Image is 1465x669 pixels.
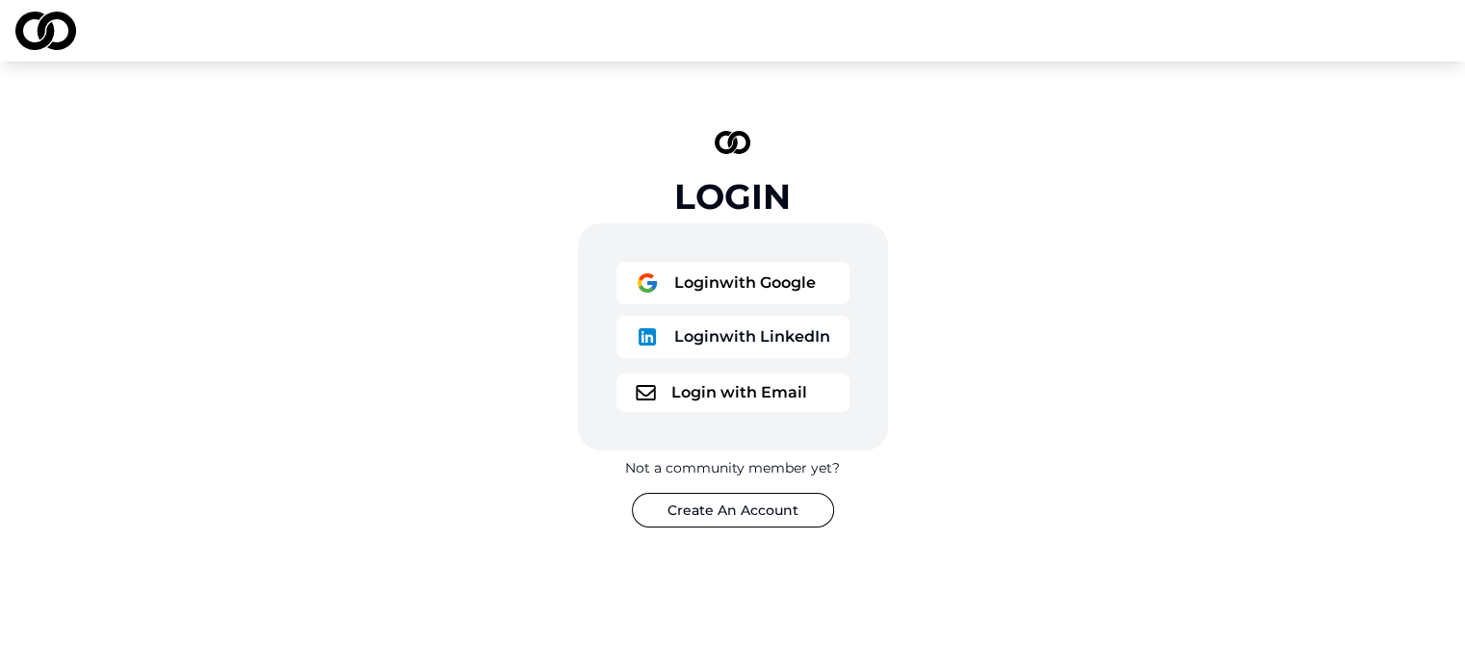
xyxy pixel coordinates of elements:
[636,271,659,295] img: logo
[715,131,751,154] img: logo
[616,373,850,412] button: logoLogin with Email
[636,325,659,348] img: logo
[616,316,850,358] button: logoLoginwith LinkedIn
[632,493,834,527] button: Create An Account
[625,458,840,477] div: Not a community member yet?
[616,262,850,304] button: logoLoginwith Google
[636,385,656,400] img: logo
[15,12,76,50] img: logo
[674,177,791,216] div: Login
